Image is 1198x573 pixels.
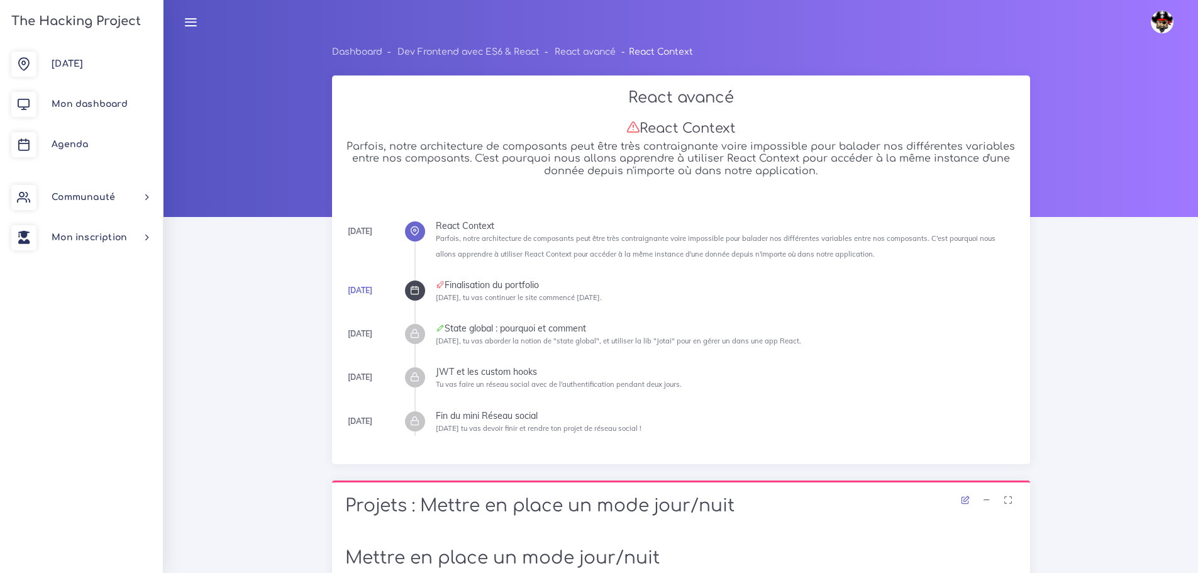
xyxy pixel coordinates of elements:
[436,324,1017,333] div: State global : pourquoi et comment
[348,286,372,295] a: [DATE]
[436,293,602,302] small: [DATE], tu vas continuer le site commencé [DATE].
[436,380,682,389] small: Tu vas faire un réseau social avec de l'authentification pendant deux jours.
[345,120,1017,136] h3: React Context
[397,47,540,57] a: Dev Frontend avec ES6 & React
[345,89,1017,107] h2: React avancé
[52,233,127,242] span: Mon inscription
[52,140,88,149] span: Agenda
[345,141,1017,177] h5: Parfois, notre architecture de composants peut être très contraignante voire impossible pour bala...
[8,14,141,28] h3: The Hacking Project
[436,367,1017,376] div: JWT et les custom hooks
[436,234,996,259] small: Parfois, notre architecture de composants peut être très contraignante voire impossible pour bala...
[436,221,1017,230] div: React Context
[52,99,128,109] span: Mon dashboard
[348,327,372,341] div: [DATE]
[348,370,372,384] div: [DATE]
[345,496,1017,517] h1: Projets : Mettre en place un mode jour/nuit
[616,44,692,60] li: React Context
[348,225,372,238] div: [DATE]
[436,337,801,345] small: [DATE], tu vas aborder la notion de "state global", et utiliser la lib "Jotai" pour en gérer un d...
[555,47,616,57] a: React avancé
[332,47,382,57] a: Dashboard
[348,414,372,428] div: [DATE]
[436,424,641,433] small: [DATE] tu vas devoir finir et rendre ton projet de réseau social !
[52,192,115,202] span: Communauté
[52,59,83,69] span: [DATE]
[436,281,1017,289] div: Finalisation du portfolio
[1151,11,1173,33] img: avatar
[345,548,1017,569] h1: Mettre en place un mode jour/nuit
[436,411,1017,420] div: Fin du mini Réseau social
